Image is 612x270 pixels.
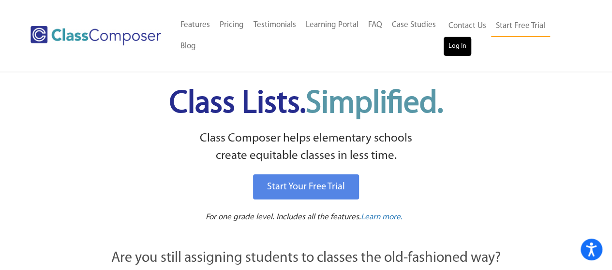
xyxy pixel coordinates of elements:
a: Pricing [215,14,249,36]
a: Testimonials [249,14,301,36]
a: Learn more. [361,212,403,224]
nav: Header Menu [176,14,444,57]
a: Features [176,14,215,36]
span: Simplified. [306,88,443,120]
a: FAQ [363,14,387,36]
span: Class Lists. [169,88,443,120]
a: Start Your Free Trial [253,174,359,199]
p: Are you still assigning students to classes the old-fashioned way? [60,248,553,269]
a: Start Free Trial [491,15,550,37]
a: Contact Us [444,15,491,37]
a: Blog [176,36,201,57]
img: Class Composer [30,26,161,45]
a: Log In [444,37,471,56]
a: Learning Portal [301,14,363,36]
span: Learn more. [361,213,403,221]
a: Case Studies [387,14,441,36]
nav: Header Menu [444,15,574,56]
p: Class Composer helps elementary schools create equitable classes in less time. [58,130,554,165]
span: For one grade level. Includes all the features. [206,213,361,221]
span: Start Your Free Trial [267,182,345,192]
